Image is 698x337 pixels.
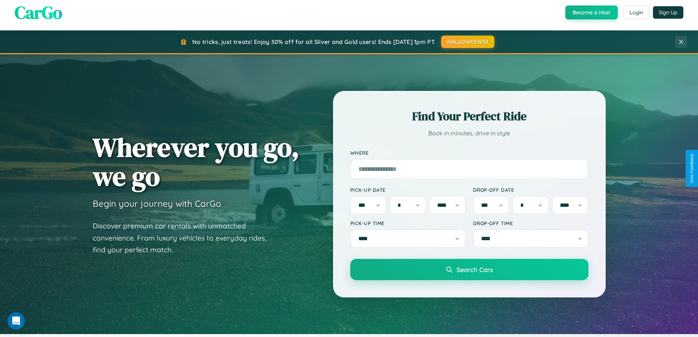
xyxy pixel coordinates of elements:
span: No tricks, just treats! Enjoy 30% off for all Silver and Gold users! Ends [DATE] 1pm PT. [192,38,436,45]
iframe: Intercom live chat [7,312,25,330]
label: Where [350,150,588,156]
button: Become a Host [565,6,618,19]
p: Book in minutes, drive in style [350,128,588,139]
label: Pick-up Time [350,220,466,226]
h2: Find Your Perfect Ride [350,108,588,124]
div: Give Feedback [689,154,694,183]
label: Drop-off Date [473,187,588,193]
label: Pick-up Date [350,187,466,193]
h3: Begin your journey with CarGo [93,198,221,209]
button: HALLOWEEN30 [441,36,494,48]
button: Login [623,6,649,19]
h1: Wherever you go, we go [93,133,299,191]
span: Search Cars [457,265,493,274]
span: CarGo [15,0,62,25]
p: Discover premium car rentals with unmatched convenience. From luxury vehicles to everyday rides, ... [93,220,276,256]
button: Sign Up [653,6,683,19]
button: Search Cars [350,259,588,280]
label: Drop-off Time [473,220,588,226]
